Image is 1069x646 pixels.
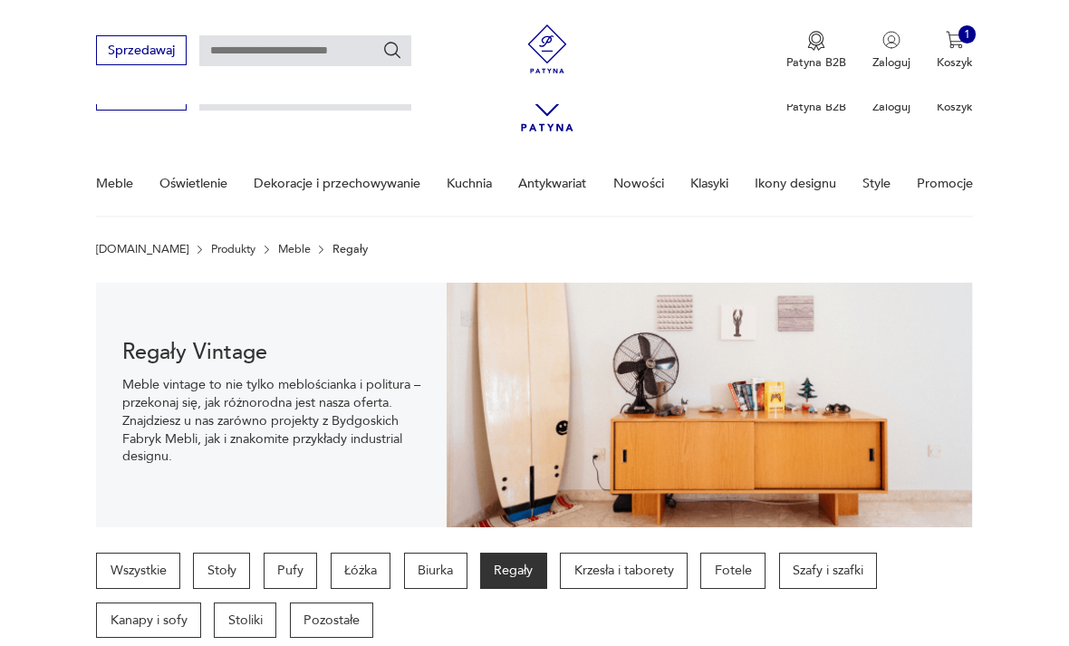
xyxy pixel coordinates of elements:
a: Pozostałe [290,603,374,639]
a: Fotele [700,553,766,589]
button: Sprzedawaj [96,35,186,65]
a: Style [862,152,891,215]
img: Ikonka użytkownika [882,31,900,49]
a: Antykwariat [518,152,586,215]
p: Koszyk [937,54,973,71]
img: Patyna - sklep z meblami i dekoracjami vintage [517,24,578,73]
a: Stoliki [214,603,276,639]
a: Kanapy i sofy [96,603,201,639]
a: Regały [480,553,547,589]
p: Zaloguj [872,99,910,115]
a: Łóżka [331,553,391,589]
button: Patyna B2B [786,31,846,71]
a: Promocje [917,152,973,215]
a: Oświetlenie [159,152,227,215]
a: Biurka [404,553,467,589]
a: Szafy i szafki [779,553,878,589]
a: Sprzedawaj [96,46,186,57]
h1: Regały Vintage [122,343,420,363]
a: Pufy [264,553,318,589]
button: Szukaj [382,40,402,60]
a: Meble [96,152,133,215]
a: Dekoracje i przechowywanie [254,152,420,215]
p: Meble vintage to nie tylko meblościanka i politura – przekonaj się, jak różnorodna jest nasza ofe... [122,376,420,466]
a: Produkty [211,243,255,256]
a: Klasyki [690,152,728,215]
p: Koszyk [937,99,973,115]
a: Ikony designu [755,152,836,215]
a: Stoły [193,553,250,589]
button: Zaloguj [872,31,910,71]
img: Ikona medalu [807,31,825,51]
a: Wszystkie [96,553,180,589]
a: Krzesła i taborety [560,553,688,589]
a: Nowości [613,152,664,215]
p: Regały [332,243,368,256]
button: 1Koszyk [937,31,973,71]
a: [DOMAIN_NAME] [96,243,188,256]
a: Meble [278,243,311,256]
img: dff48e7735fce9207bfd6a1aaa639af4.png [447,283,973,527]
a: Ikona medaluPatyna B2B [786,31,846,71]
p: Patyna B2B [786,54,846,71]
a: Kuchnia [447,152,492,215]
p: Patyna B2B [786,99,846,115]
div: 1 [958,25,977,43]
p: Zaloguj [872,54,910,71]
img: Ikona koszyka [946,31,964,49]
